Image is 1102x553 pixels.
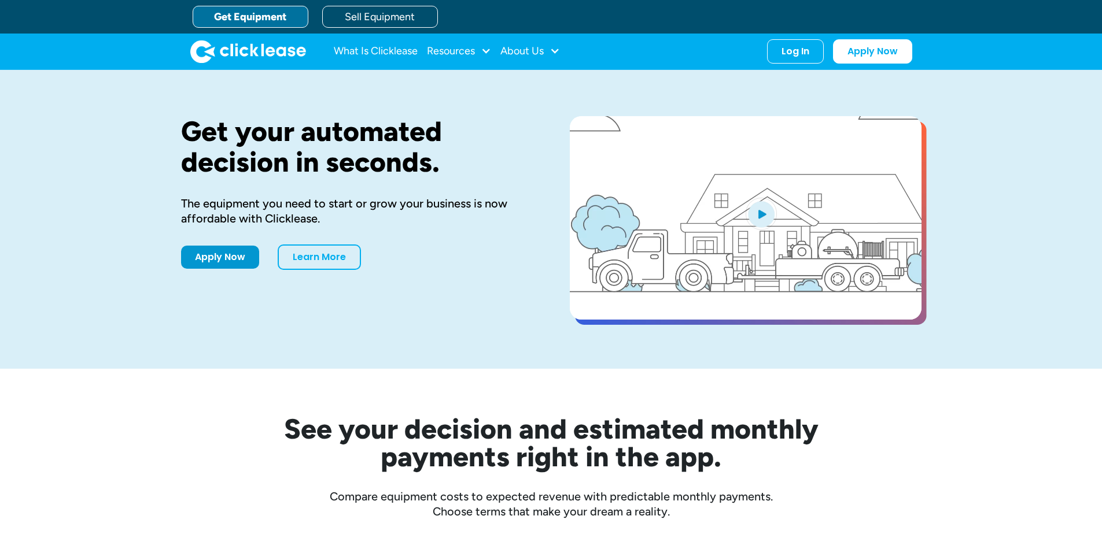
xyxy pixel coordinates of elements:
[227,415,875,470] h2: See your decision and estimated monthly payments right in the app.
[500,40,560,63] div: About Us
[334,40,418,63] a: What Is Clicklease
[181,246,259,269] a: Apply Now
[782,46,809,57] div: Log In
[193,6,308,28] a: Get Equipment
[746,198,777,230] img: Blue play button logo on a light blue circular background
[190,40,306,63] img: Clicklease logo
[833,39,912,64] a: Apply Now
[181,489,922,519] div: Compare equipment costs to expected revenue with predictable monthly payments. Choose terms that ...
[427,40,491,63] div: Resources
[190,40,306,63] a: home
[570,116,922,320] a: open lightbox
[181,116,533,177] h1: Get your automated decision in seconds.
[278,244,361,270] a: Learn More
[181,196,533,226] div: The equipment you need to start or grow your business is now affordable with Clicklease.
[322,6,438,28] a: Sell Equipment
